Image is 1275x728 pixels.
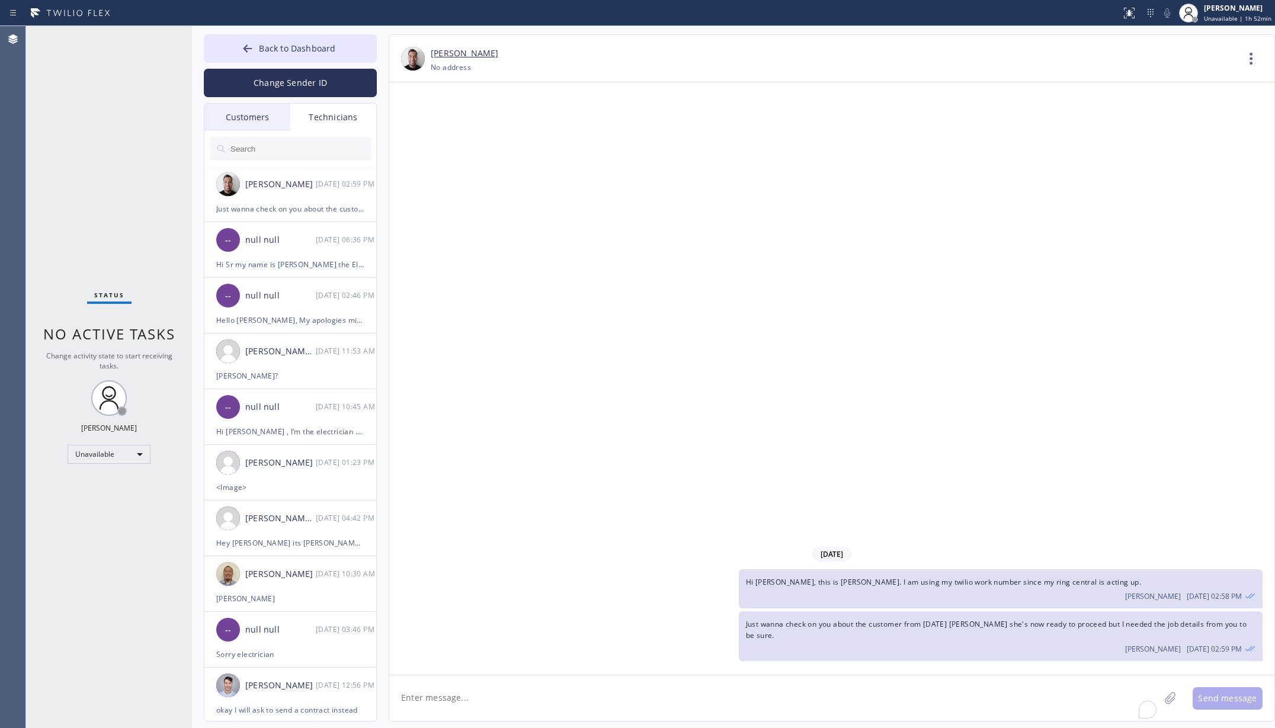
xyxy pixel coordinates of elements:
[216,258,364,271] div: Hi Sr my name is [PERSON_NAME] the Electrician [DATE] I'll be there around 9:30am I'll text when ...
[216,703,364,717] div: okay I will ask to send a contract instead
[225,400,231,414] span: --
[245,512,316,525] div: [PERSON_NAME] [PERSON_NAME]
[316,288,377,302] div: 03/31/2025 9:46 AM
[1187,644,1242,654] span: [DATE] 02:59 PM
[216,339,240,363] img: user.png
[316,233,377,246] div: 05/16/2025 9:36 AM
[204,104,290,131] div: Customers
[204,34,377,63] button: Back to Dashboard
[216,506,240,530] img: user.png
[316,344,377,358] div: 12/23/2024 8:53 AM
[316,177,377,191] div: 09/17/2025 9:59 AM
[316,623,377,636] div: 11/03/2023 7:46 AM
[216,369,364,383] div: [PERSON_NAME]?
[216,313,364,327] div: Hello [PERSON_NAME], My apologies missed your call. Yes ofcourse you can add the [GEOGRAPHIC_DATA...
[216,674,240,697] img: 33dadb4d4cb22c29a1078f16b7452f88.png
[316,456,377,469] div: 10/03/2024 8:23 AM
[746,577,1142,587] span: Hi [PERSON_NAME], this is [PERSON_NAME]. I am using my twilio work number since my ring central i...
[1125,591,1181,601] span: [PERSON_NAME]
[739,611,1263,661] div: 09/17/2025 9:59 AM
[245,400,316,414] div: null null
[316,678,377,692] div: 10/02/2023 7:56 AM
[389,675,1159,721] textarea: To enrich screen reader interactions, please activate Accessibility in Grammarly extension settings
[216,451,240,474] img: user.png
[746,619,1247,640] span: Just wanna check on you about the customer from [DATE] [PERSON_NAME] she's now ready to proceed b...
[216,172,240,196] img: 431c4dd80735c2c17ebcbfc1513643d5.jpg
[1204,3,1271,13] div: [PERSON_NAME]
[81,423,137,433] div: [PERSON_NAME]
[46,351,172,371] span: Change activity state to start receiving tasks.
[204,69,377,97] button: Change Sender ID
[259,43,335,54] span: Back to Dashboard
[245,679,316,692] div: [PERSON_NAME]
[225,289,231,303] span: --
[401,47,425,70] img: 431c4dd80735c2c17ebcbfc1513643d5.jpg
[316,400,377,413] div: 11/29/2024 8:45 AM
[1193,687,1263,710] button: Send message
[216,592,364,605] div: [PERSON_NAME]
[316,511,377,525] div: 08/02/2024 8:42 AM
[225,233,231,247] span: --
[229,137,371,161] input: Search
[68,445,150,464] div: Unavailable
[431,47,498,60] a: [PERSON_NAME]
[43,324,175,344] span: No active tasks
[1187,591,1242,601] span: [DATE] 02:58 PM
[94,291,124,299] span: Status
[216,647,364,661] div: Sorry electrician
[245,623,316,637] div: null null
[216,202,364,216] div: Just wanna check on you about the customer from [DATE] [PERSON_NAME] she's now ready to proceed b...
[216,536,364,550] div: Hey [PERSON_NAME] its [PERSON_NAME] the Electrician. See you at 9am [DATE] 👍
[431,60,471,74] div: No address
[245,178,316,191] div: [PERSON_NAME]
[1159,5,1175,21] button: Mute
[216,425,364,438] div: Hi [PERSON_NAME] , I’m the electrician . I’m on my way and should arrive in about 20 min
[1204,14,1271,23] span: Unavailable | 1h 52min
[245,567,316,581] div: [PERSON_NAME]
[1125,644,1181,654] span: [PERSON_NAME]
[216,562,240,586] img: 049ee5f22be413041902dfc19c6fc475.jpg
[245,456,316,470] div: [PERSON_NAME]
[245,345,316,358] div: [PERSON_NAME] [PERSON_NAME]
[245,289,316,303] div: null null
[225,623,231,637] span: --
[316,567,377,581] div: 11/09/2023 7:30 AM
[290,104,376,131] div: Technicians
[216,480,364,494] div: <Image>
[812,547,851,562] span: [DATE]
[245,233,316,247] div: null null
[739,569,1263,608] div: 09/17/2025 9:58 AM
